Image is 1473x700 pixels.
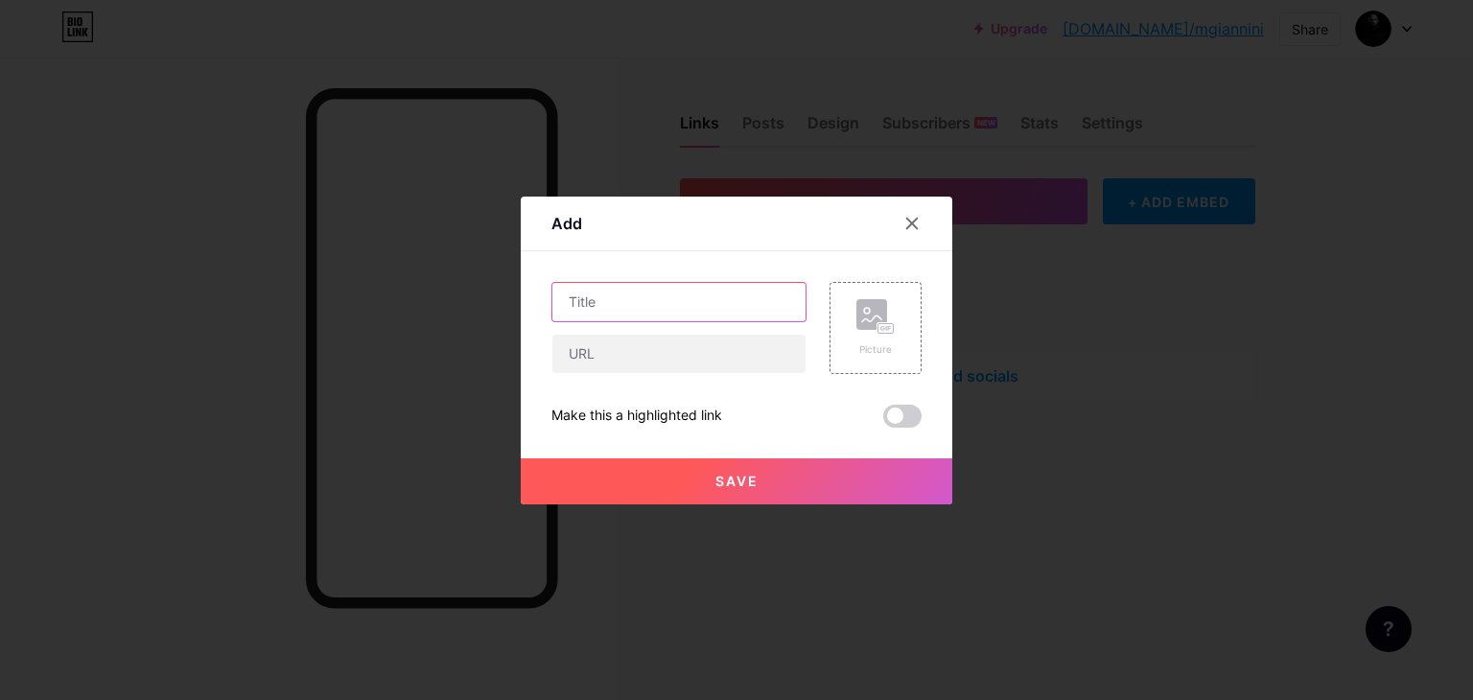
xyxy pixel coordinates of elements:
[521,458,952,504] button: Save
[715,473,759,489] span: Save
[856,342,895,357] div: Picture
[551,405,722,428] div: Make this a highlighted link
[551,212,582,235] div: Add
[552,335,806,373] input: URL
[552,283,806,321] input: Title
